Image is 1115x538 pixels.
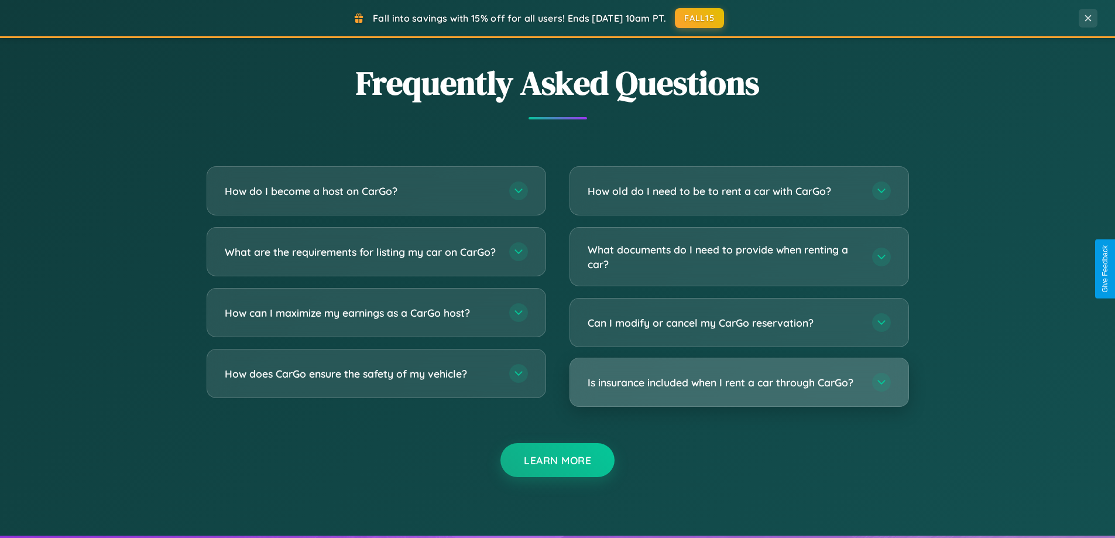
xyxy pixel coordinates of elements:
h3: How do I become a host on CarGo? [225,184,498,198]
span: Fall into savings with 15% off for all users! Ends [DATE] 10am PT. [373,12,666,24]
h3: What are the requirements for listing my car on CarGo? [225,245,498,259]
h3: How does CarGo ensure the safety of my vehicle? [225,366,498,381]
h3: Can I modify or cancel my CarGo reservation? [588,316,860,330]
h2: Frequently Asked Questions [207,60,909,105]
button: Learn More [500,443,615,477]
h3: Is insurance included when I rent a car through CarGo? [588,375,860,390]
h3: What documents do I need to provide when renting a car? [588,242,860,271]
div: Give Feedback [1101,245,1109,293]
button: FALL15 [675,8,724,28]
h3: How old do I need to be to rent a car with CarGo? [588,184,860,198]
h3: How can I maximize my earnings as a CarGo host? [225,306,498,320]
